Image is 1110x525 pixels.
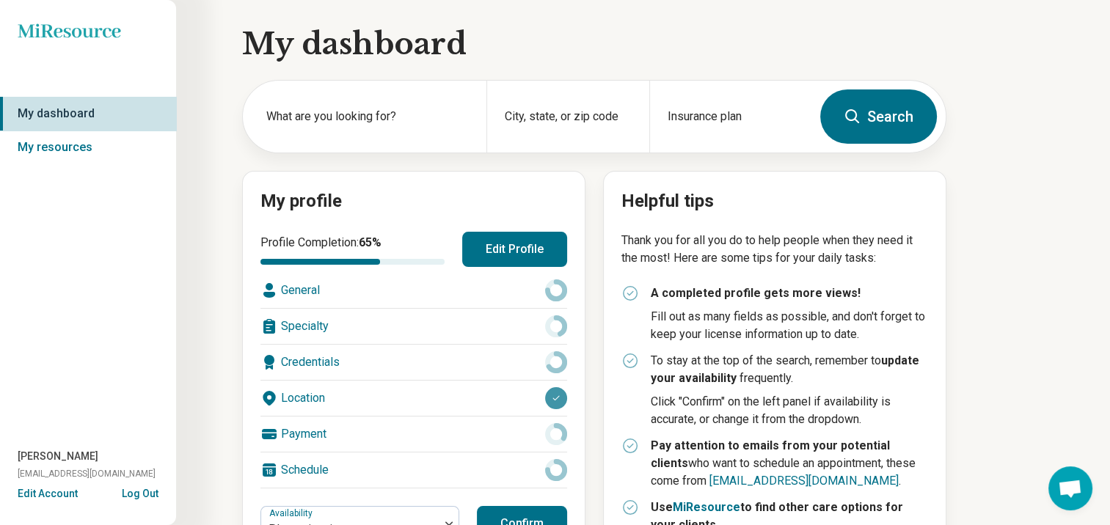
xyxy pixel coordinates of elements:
h2: Helpful tips [621,189,928,214]
p: Thank you for all you do to help people when they need it the most! Here are some tips for your d... [621,232,928,267]
strong: Pay attention to emails from your potential clients [651,438,890,470]
div: Profile Completion: [260,234,445,265]
div: Schedule [260,452,567,488]
a: MiResource [673,500,740,514]
label: What are you looking for? [266,108,469,125]
h1: My dashboard [242,23,946,65]
strong: A completed profile gets more views! [651,286,861,300]
button: Edit Profile [462,232,567,267]
button: Search [820,89,937,144]
div: Specialty [260,309,567,344]
p: To stay at the top of the search, remember to frequently. [651,352,928,387]
span: [PERSON_NAME] [18,449,98,464]
button: Log Out [122,486,158,498]
button: Edit Account [18,486,78,502]
label: Availability [269,508,315,518]
p: Fill out as many fields as possible, and don't forget to keep your license information up to date. [651,308,928,343]
strong: update your availability [651,353,919,385]
span: 65 % [359,235,381,249]
div: General [260,273,567,308]
div: Credentials [260,345,567,380]
div: Payment [260,416,567,452]
a: [EMAIL_ADDRESS][DOMAIN_NAME] [709,474,899,488]
p: who want to schedule an appointment, these come from . [651,437,928,490]
h2: My profile [260,189,567,214]
div: Location [260,381,567,416]
div: Open chat [1048,466,1092,510]
p: Click "Confirm" on the left panel if availability is accurate, or change it from the dropdown. [651,393,928,428]
span: [EMAIL_ADDRESS][DOMAIN_NAME] [18,467,156,480]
